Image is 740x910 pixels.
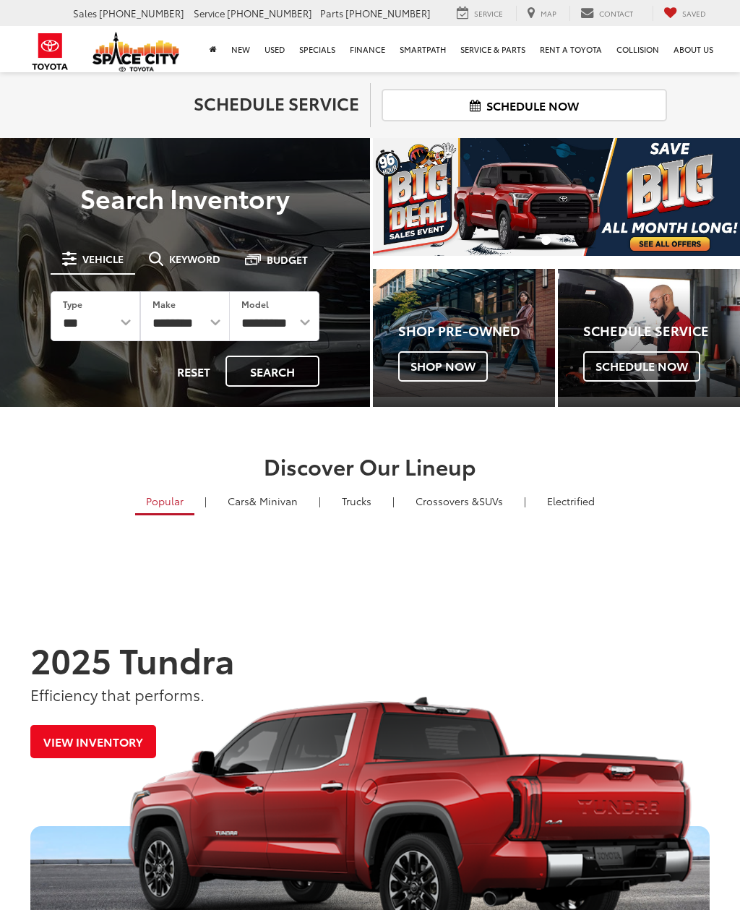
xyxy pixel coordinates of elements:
[446,6,514,21] a: Service
[73,93,359,112] h2: Schedule Service
[73,7,97,20] span: Sales
[583,351,700,382] span: Schedule Now
[169,254,220,264] span: Keyword
[23,28,77,75] img: Toyota
[373,138,740,255] img: Big Deal Sales Event
[569,6,644,21] a: Contact
[392,26,453,72] a: SmartPath
[227,7,312,20] span: [PHONE_NUMBER]
[398,351,488,382] span: Shop Now
[533,26,609,72] a: Rent a Toyota
[63,298,82,310] label: Type
[373,269,555,396] div: Toyota
[99,7,184,20] span: [PHONE_NUMBER]
[267,254,308,265] span: Budget
[416,494,479,508] span: Crossovers &
[398,324,555,338] h4: Shop Pre-Owned
[30,725,156,757] a: View Inventory
[292,26,343,72] a: Specials
[541,236,551,245] li: Go to slide number 1.
[30,183,340,212] h3: Search Inventory
[224,26,257,72] a: New
[583,324,740,338] h4: Schedule Service
[92,32,179,72] img: Space City Toyota
[682,8,706,19] span: Saved
[201,494,210,508] li: |
[609,26,666,72] a: Collision
[257,26,292,72] a: Used
[558,269,740,396] div: Toyota
[343,26,392,72] a: Finance
[82,254,124,264] span: Vehicle
[474,8,503,19] span: Service
[30,684,710,705] p: Efficiency that performs.
[685,167,740,226] button: Click to view next picture.
[536,489,606,513] a: Electrified
[373,269,555,396] a: Shop Pre-Owned Shop Now
[320,7,343,20] span: Parts
[194,7,225,20] span: Service
[373,167,428,226] button: Click to view previous picture.
[453,26,533,72] a: Service & Parts
[315,494,324,508] li: |
[135,489,194,515] a: Popular
[165,356,223,387] button: Reset
[202,26,224,72] a: Home
[382,89,667,121] a: Schedule Now
[520,494,530,508] li: |
[345,7,431,20] span: [PHONE_NUMBER]
[389,494,398,508] li: |
[30,634,235,683] strong: 2025 Tundra
[541,8,556,19] span: Map
[373,138,740,255] div: carousel slide number 1 of 2
[516,6,567,21] a: Map
[558,269,740,396] a: Schedule Service Schedule Now
[225,356,319,387] button: Search
[30,454,710,478] h2: Discover Our Lineup
[331,489,382,513] a: Trucks
[217,489,309,513] a: Cars
[405,489,514,513] a: SUVs
[563,236,572,245] li: Go to slide number 2.
[599,8,633,19] span: Contact
[249,494,298,508] span: & Minivan
[241,298,269,310] label: Model
[666,26,720,72] a: About Us
[653,6,717,21] a: My Saved Vehicles
[152,298,176,310] label: Make
[373,138,740,255] section: Carousel section with vehicle pictures - may contain disclaimers.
